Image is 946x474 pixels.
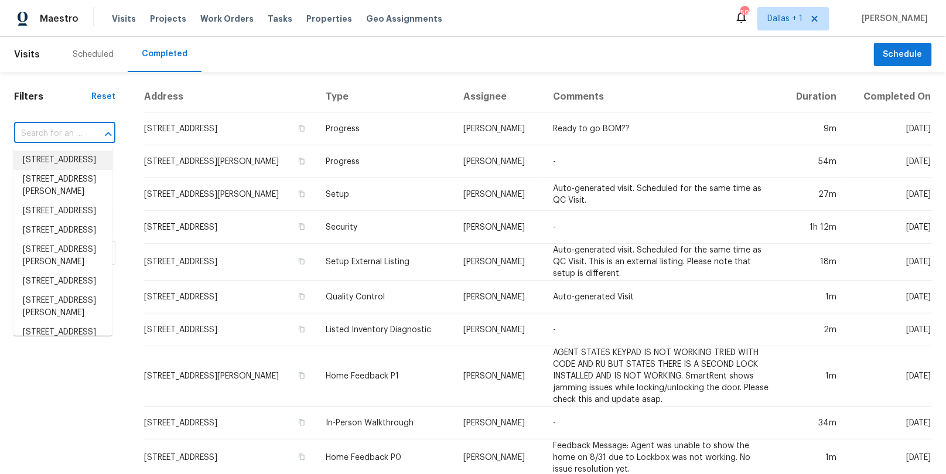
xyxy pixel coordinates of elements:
[780,244,846,281] td: 18m
[296,256,307,267] button: Copy Address
[316,244,455,281] td: Setup External Listing
[13,240,112,272] li: [STREET_ADDRESS][PERSON_NAME]
[296,324,307,335] button: Copy Address
[142,48,187,60] div: Completed
[13,323,112,342] li: [STREET_ADDRESS]
[858,13,928,25] span: [PERSON_NAME]
[14,42,40,67] span: Visits
[780,178,846,211] td: 27m
[316,346,455,407] td: Home Feedback P1
[91,91,115,103] div: Reset
[455,313,544,346] td: [PERSON_NAME]
[316,313,455,346] td: Listed Inventory Diagnostic
[780,407,846,439] td: 34m
[780,346,846,407] td: 1m
[846,112,932,145] td: [DATE]
[455,244,544,281] td: [PERSON_NAME]
[544,81,780,112] th: Comments
[144,178,316,211] td: [STREET_ADDRESS][PERSON_NAME]
[316,112,455,145] td: Progress
[73,49,114,60] div: Scheduled
[296,189,307,199] button: Copy Address
[316,145,455,178] td: Progress
[846,178,932,211] td: [DATE]
[455,346,544,407] td: [PERSON_NAME]
[846,407,932,439] td: [DATE]
[846,211,932,244] td: [DATE]
[544,112,780,145] td: Ready to go BOM??
[144,346,316,407] td: [STREET_ADDRESS][PERSON_NAME]
[455,281,544,313] td: [PERSON_NAME]
[846,145,932,178] td: [DATE]
[455,145,544,178] td: [PERSON_NAME]
[780,281,846,313] td: 1m
[150,13,186,25] span: Projects
[874,43,932,67] button: Schedule
[13,272,112,291] li: [STREET_ADDRESS]
[316,178,455,211] td: Setup
[144,112,316,145] td: [STREET_ADDRESS]
[846,244,932,281] td: [DATE]
[544,407,780,439] td: -
[780,145,846,178] td: 54m
[296,370,307,381] button: Copy Address
[883,47,923,62] span: Schedule
[296,221,307,232] button: Copy Address
[846,346,932,407] td: [DATE]
[144,145,316,178] td: [STREET_ADDRESS][PERSON_NAME]
[767,13,802,25] span: Dallas + 1
[40,13,78,25] span: Maestro
[13,221,112,240] li: [STREET_ADDRESS]
[544,346,780,407] td: AGENT STATES KEYPAD IS NOT WORKING TRIED WITH CODE AND RU BUT STATES THERE IS A SECOND LOCK INSTA...
[780,211,846,244] td: 1h 12m
[455,112,544,145] td: [PERSON_NAME]
[780,112,846,145] td: 9m
[455,81,544,112] th: Assignee
[455,178,544,211] td: [PERSON_NAME]
[296,156,307,166] button: Copy Address
[13,170,112,202] li: [STREET_ADDRESS][PERSON_NAME]
[144,81,316,112] th: Address
[740,7,749,19] div: 59
[846,281,932,313] td: [DATE]
[316,81,455,112] th: Type
[296,291,307,302] button: Copy Address
[13,291,112,323] li: [STREET_ADDRESS][PERSON_NAME]
[14,125,83,143] input: Search for an address...
[14,91,91,103] h1: Filters
[846,313,932,346] td: [DATE]
[780,313,846,346] td: 2m
[544,313,780,346] td: -
[296,123,307,134] button: Copy Address
[144,281,316,313] td: [STREET_ADDRESS]
[144,407,316,439] td: [STREET_ADDRESS]
[544,244,780,281] td: Auto-generated visit. Scheduled for the same time as QC Visit. This is an external listing. Pleas...
[200,13,254,25] span: Work Orders
[316,281,455,313] td: Quality Control
[846,81,932,112] th: Completed On
[780,81,846,112] th: Duration
[13,202,112,221] li: [STREET_ADDRESS]
[316,211,455,244] td: Security
[13,151,112,170] li: [STREET_ADDRESS]
[100,126,117,142] button: Close
[455,211,544,244] td: [PERSON_NAME]
[544,211,780,244] td: -
[144,313,316,346] td: [STREET_ADDRESS]
[544,145,780,178] td: -
[544,178,780,211] td: Auto-generated visit. Scheduled for the same time as QC Visit.
[296,417,307,428] button: Copy Address
[144,211,316,244] td: [STREET_ADDRESS]
[366,13,442,25] span: Geo Assignments
[112,13,136,25] span: Visits
[544,281,780,313] td: Auto-generated Visit
[316,407,455,439] td: In-Person Walkthrough
[296,452,307,462] button: Copy Address
[268,15,292,23] span: Tasks
[455,407,544,439] td: [PERSON_NAME]
[306,13,352,25] span: Properties
[144,244,316,281] td: [STREET_ADDRESS]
